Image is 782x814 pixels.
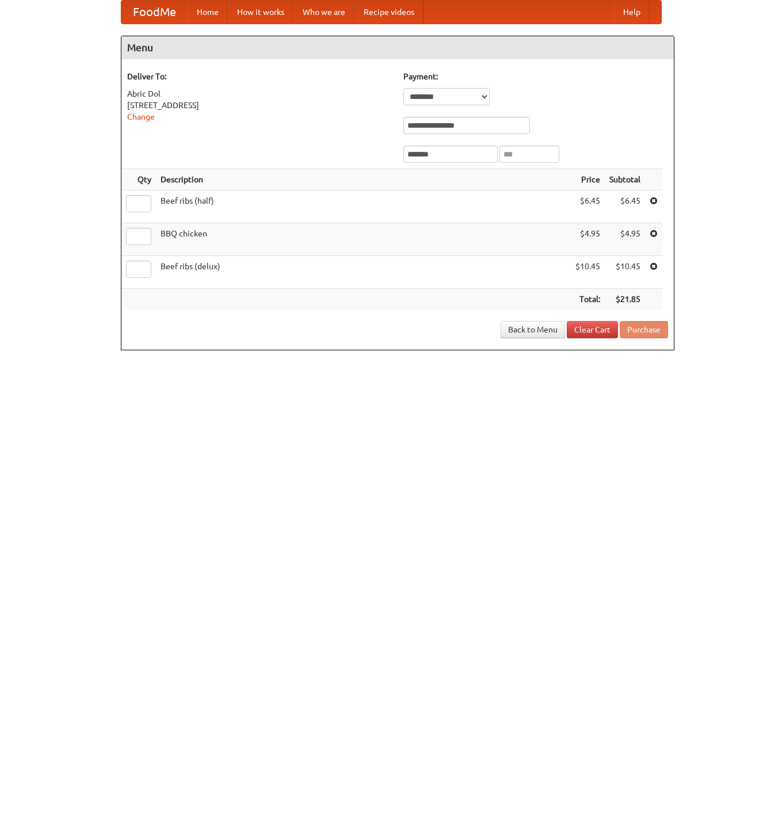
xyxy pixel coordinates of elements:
td: BBQ chicken [156,223,571,256]
td: $4.95 [605,223,645,256]
div: [STREET_ADDRESS] [127,100,392,111]
th: Description [156,169,571,190]
td: $6.45 [605,190,645,223]
a: Back to Menu [501,321,565,338]
a: How it works [228,1,293,24]
a: Recipe videos [354,1,424,24]
th: Subtotal [605,169,645,190]
th: Price [571,169,605,190]
h5: Deliver To: [127,71,392,82]
h5: Payment: [403,71,668,82]
th: Qty [121,169,156,190]
td: $6.45 [571,190,605,223]
a: FoodMe [121,1,188,24]
a: Clear Cart [567,321,618,338]
h4: Menu [121,36,674,59]
th: Total: [571,289,605,310]
td: $10.45 [605,256,645,289]
div: Abric Dol [127,88,392,100]
td: $10.45 [571,256,605,289]
a: Who we are [293,1,354,24]
a: Home [188,1,228,24]
td: Beef ribs (half) [156,190,571,223]
td: Beef ribs (delux) [156,256,571,289]
button: Purchase [620,321,668,338]
th: $21.85 [605,289,645,310]
td: $4.95 [571,223,605,256]
a: Help [614,1,650,24]
a: Change [127,112,155,121]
